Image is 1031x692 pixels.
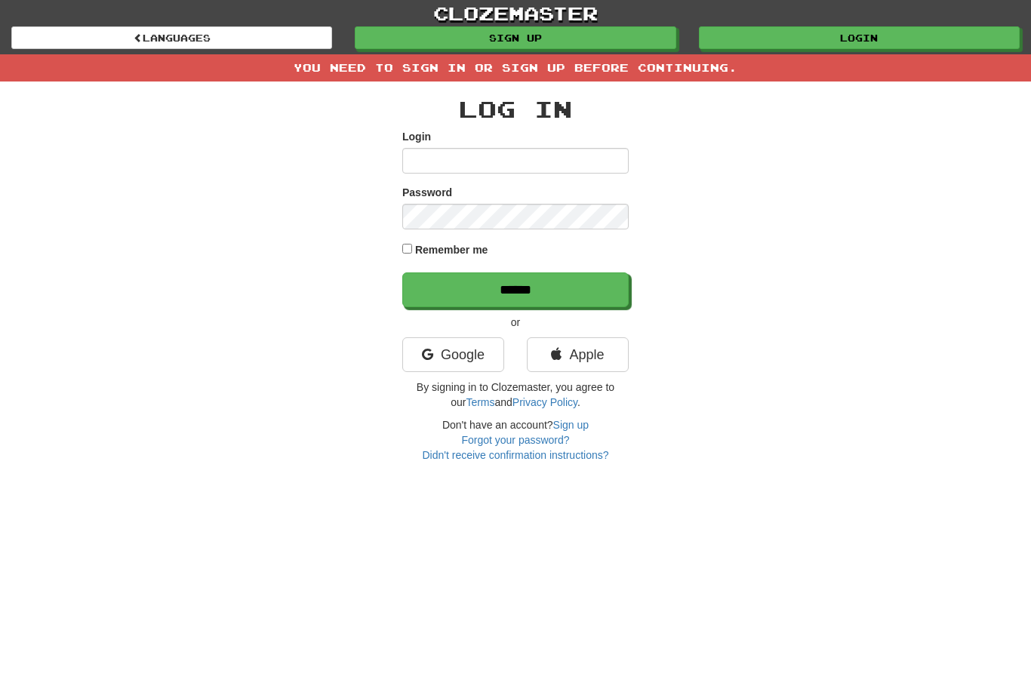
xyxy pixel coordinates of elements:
[402,129,431,144] label: Login
[461,434,569,446] a: Forgot your password?
[466,396,494,408] a: Terms
[402,417,629,463] div: Don't have an account?
[355,26,676,49] a: Sign up
[402,315,629,330] p: or
[699,26,1020,49] a: Login
[402,337,504,372] a: Google
[512,396,577,408] a: Privacy Policy
[553,419,589,431] a: Sign up
[11,26,332,49] a: Languages
[422,449,608,461] a: Didn't receive confirmation instructions?
[402,97,629,121] h2: Log In
[527,337,629,372] a: Apple
[415,242,488,257] label: Remember me
[402,185,452,200] label: Password
[402,380,629,410] p: By signing in to Clozemaster, you agree to our and .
